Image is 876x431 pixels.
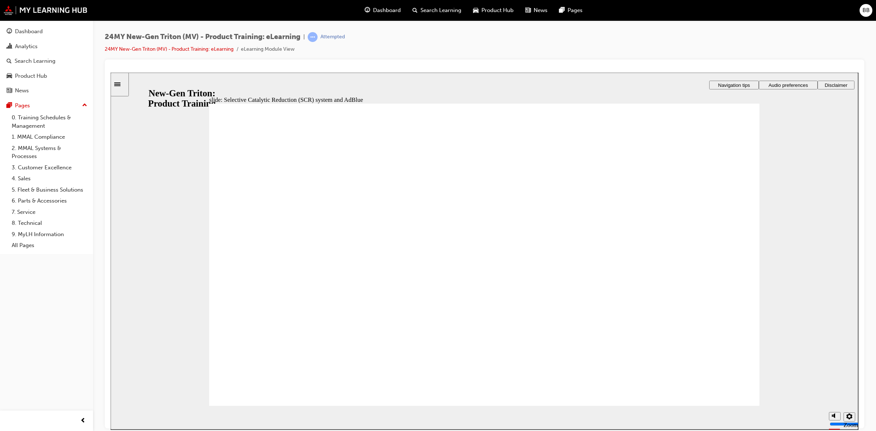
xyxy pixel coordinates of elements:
span: car-icon [473,6,479,15]
a: Product Hub [3,69,90,83]
button: BB [860,4,872,17]
a: pages-iconPages [553,3,588,18]
span: chart-icon [7,43,12,50]
a: Analytics [3,40,90,53]
div: Search Learning [15,57,55,65]
div: Attempted [320,34,345,41]
button: Mute (Ctrl+Alt+M) [718,339,730,348]
a: News [3,84,90,97]
a: All Pages [9,240,90,251]
a: 24MY New-Gen Triton (MV) - Product Training: eLearning [105,46,234,52]
span: Product Hub [481,6,514,15]
span: up-icon [82,101,87,110]
img: mmal [4,5,88,15]
span: | [303,33,305,41]
span: pages-icon [559,6,565,15]
a: 2. MMAL Systems & Processes [9,143,90,162]
li: eLearning Module View [241,45,295,54]
span: 24MY New-Gen Triton (MV) - Product Training: eLearning [105,33,300,41]
a: 5. Fleet & Business Solutions [9,184,90,196]
span: Pages [568,6,583,15]
a: news-iconNews [519,3,553,18]
a: 4. Sales [9,173,90,184]
div: Dashboard [15,27,43,36]
label: Zoom to fit [733,349,748,370]
span: search-icon [7,58,12,65]
a: car-iconProduct Hub [467,3,519,18]
span: guage-icon [7,28,12,35]
button: Audio preferences [648,8,707,17]
a: Dashboard [3,25,90,38]
span: news-icon [7,88,12,94]
span: Navigation tips [607,10,639,15]
span: Audio preferences [658,10,697,15]
a: guage-iconDashboard [359,3,407,18]
a: 7. Service [9,207,90,218]
input: volume [719,349,766,354]
div: Product Hub [15,72,47,80]
span: pages-icon [7,103,12,109]
span: guage-icon [365,6,370,15]
button: DashboardAnalyticsSearch LearningProduct HubNews [3,23,90,99]
span: car-icon [7,73,12,80]
a: 0. Training Schedules & Management [9,112,90,131]
button: Pages [3,99,90,112]
a: 6. Parts & Accessories [9,195,90,207]
button: Settings [733,340,745,349]
span: search-icon [412,6,418,15]
span: Disclaimer [714,10,737,15]
span: BB [862,6,870,15]
a: 3. Customer Excellence [9,162,90,173]
span: Dashboard [373,6,401,15]
a: 8. Technical [9,218,90,229]
div: misc controls [715,333,744,357]
a: 9. MyLH Information [9,229,90,240]
button: Disclaimer [707,8,744,17]
span: learningRecordVerb_ATTEMPT-icon [308,32,318,42]
span: News [534,6,547,15]
button: Navigation tips [599,8,648,17]
span: prev-icon [80,416,86,426]
div: Analytics [15,42,38,51]
div: Pages [15,101,30,110]
div: News [15,86,29,95]
a: Search Learning [3,54,90,68]
a: 1. MMAL Compliance [9,131,90,143]
span: Search Learning [420,6,461,15]
span: news-icon [525,6,531,15]
a: search-iconSearch Learning [407,3,467,18]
